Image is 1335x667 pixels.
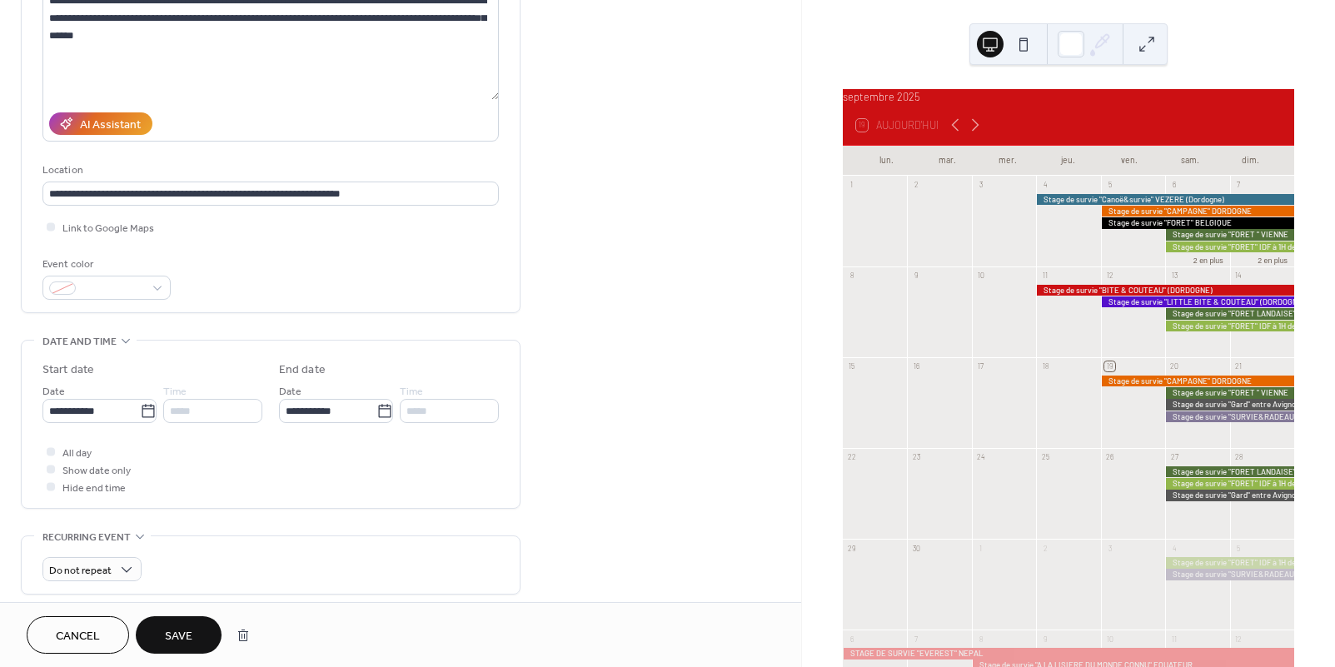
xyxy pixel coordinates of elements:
[1233,361,1243,371] div: 21
[1233,271,1243,281] div: 14
[1101,206,1294,217] div: Stage de survie "CAMPAGNE" DORDOGNE
[1233,452,1243,462] div: 28
[42,361,94,379] div: Start date
[1038,146,1098,176] div: jeu.
[1165,478,1294,489] div: Stage de survie "FORET" IDF à 1H de PARIS dans les Yvelines
[847,452,857,462] div: 22
[1159,146,1220,176] div: sam.
[1040,452,1050,462] div: 25
[976,634,986,644] div: 8
[1101,376,1294,386] div: Stage de survie "CAMPAGNE" DORDOGNE
[62,445,92,462] span: All day
[1104,452,1114,462] div: 26
[1169,634,1179,644] div: 11
[165,628,192,645] span: Save
[847,361,857,371] div: 15
[978,146,1039,176] div: mer.
[1040,361,1050,371] div: 18
[976,180,986,190] div: 3
[976,271,986,281] div: 10
[49,112,152,135] button: AI Assistant
[917,146,978,176] div: mar.
[976,452,986,462] div: 24
[1169,271,1179,281] div: 13
[62,462,131,480] span: Show date only
[847,180,857,190] div: 1
[911,634,921,644] div: 7
[400,383,423,401] span: Time
[1036,285,1294,296] div: Stage de survie "BITE & COUTEAU" (DORDOGNE)
[976,361,986,371] div: 17
[1169,180,1179,190] div: 6
[1165,490,1294,500] div: Stage de survie "Gard" entre Avignon, Nîmes et les Cévennes
[1104,543,1114,553] div: 3
[1040,271,1050,281] div: 11
[911,271,921,281] div: 9
[42,529,131,546] span: Recurring event
[1040,180,1050,190] div: 4
[80,117,141,134] div: AI Assistant
[911,361,921,371] div: 16
[1040,543,1050,553] div: 2
[1165,399,1294,410] div: Stage de survie "Gard" entre Avignon, Nîmes et les Cévennes
[1104,634,1114,644] div: 10
[42,333,117,351] span: Date and time
[911,543,921,553] div: 30
[1104,361,1114,371] div: 19
[911,452,921,462] div: 23
[1036,194,1294,205] div: Stage de survie "Canoë&survie" VEZERE (Dordogne)
[42,256,167,273] div: Event color
[27,616,129,654] button: Cancel
[1165,557,1294,568] div: Stage de survie "FORET" IDF à 1H de PARIS dans les Yvelines
[42,162,496,179] div: Location
[1104,180,1114,190] div: 5
[1233,634,1243,644] div: 12
[163,383,187,401] span: Time
[1165,308,1294,319] div: Stage de survie "FORET LANDAISE" Mont de Marsan ou 1h au sud de Bordeaux
[1165,321,1294,331] div: Stage de survie "FORET" IDF à 1H de PARIS dans les Yvelines
[279,361,326,379] div: End date
[1098,146,1159,176] div: ven.
[1187,253,1230,266] button: 2 en plus
[1101,296,1294,307] div: Stage de survie "LITTLE BITE & COUTEAU" (DORDOGNE)
[62,220,154,237] span: Link to Google Maps
[1104,271,1114,281] div: 12
[1101,217,1294,228] div: Stage de survie "FORET" BELGIQUE
[1169,361,1179,371] div: 20
[847,543,857,553] div: 29
[1165,466,1294,477] div: Stage de survie "FORET LANDAISE" Mont de Marsan ou 1h au sud de Bordeaux
[1233,543,1243,553] div: 5
[1040,634,1050,644] div: 9
[1165,387,1294,398] div: Stage de survie "FORET " VIENNE
[1165,229,1294,240] div: Stage de survie "FORET " VIENNE
[1165,411,1294,422] div: Stage de survie "SURVIE&RADEAU" NIORT
[136,616,222,654] button: Save
[843,648,1294,659] div: STAGE DE SURVIE "EVEREST" NEPAL
[1165,241,1294,252] div: Stage de survie "FORET" IDF à 1H de PARIS dans les Yvelines
[49,561,112,580] span: Do not repeat
[847,634,857,644] div: 6
[62,480,126,497] span: Hide end time
[1169,452,1179,462] div: 27
[1251,253,1294,266] button: 2 en plus
[1165,569,1294,580] div: Stage de survie "SURVIE&RADEAU" NIORT
[1169,543,1179,553] div: 4
[856,146,917,176] div: lun.
[42,383,65,401] span: Date
[843,89,1294,105] div: septembre 2025
[1233,180,1243,190] div: 7
[279,383,301,401] span: Date
[976,543,986,553] div: 1
[56,628,100,645] span: Cancel
[847,271,857,281] div: 8
[911,180,921,190] div: 2
[1220,146,1281,176] div: dim.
